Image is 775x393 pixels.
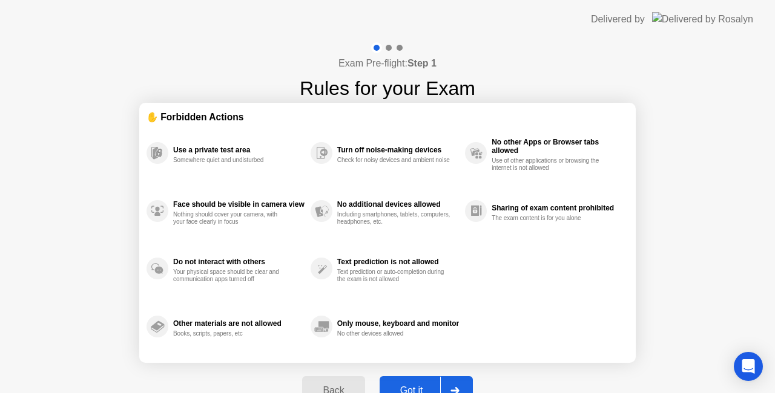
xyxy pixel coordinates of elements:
[337,200,459,209] div: No additional devices allowed
[338,56,437,71] h4: Exam Pre-flight:
[173,268,288,283] div: Your physical space should be clear and communication apps turned off
[173,200,305,209] div: Face should be visible in camera view
[337,146,459,154] div: Turn off noise-making devices
[337,211,452,226] div: Including smartphones, tablets, computers, headphones, etc.
[337,268,452,283] div: Text prediction or auto-completion during the exam is not allowed
[337,258,459,266] div: Text prediction is not allowed
[173,157,288,164] div: Somewhere quiet and undisturbed
[147,110,628,124] div: ✋ Forbidden Actions
[173,211,288,226] div: Nothing should cover your camera, with your face clearly in focus
[173,258,305,266] div: Do not interact with others
[734,352,763,381] div: Open Intercom Messenger
[300,74,475,103] h1: Rules for your Exam
[407,58,437,68] b: Step 1
[337,330,452,337] div: No other devices allowed
[173,146,305,154] div: Use a private test area
[173,319,305,328] div: Other materials are not allowed
[492,157,606,172] div: Use of other applications or browsing the internet is not allowed
[492,138,622,155] div: No other Apps or Browser tabs allowed
[591,12,645,27] div: Delivered by
[337,157,452,164] div: Check for noisy devices and ambient noise
[492,204,622,212] div: Sharing of exam content prohibited
[492,215,606,222] div: The exam content is for you alone
[337,319,459,328] div: Only mouse, keyboard and monitor
[173,330,288,337] div: Books, scripts, papers, etc
[652,12,753,26] img: Delivered by Rosalyn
